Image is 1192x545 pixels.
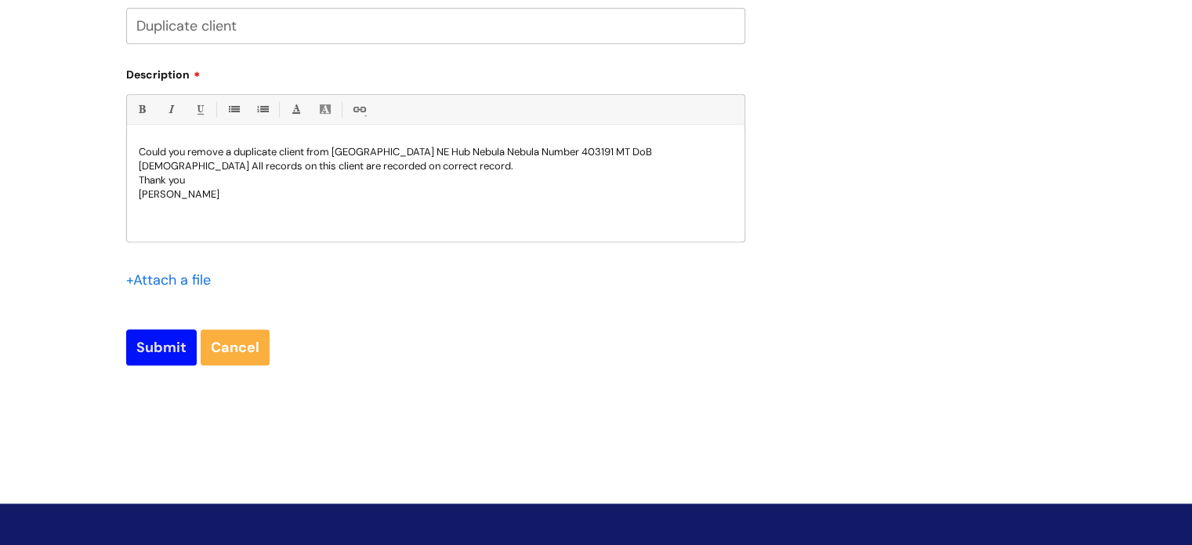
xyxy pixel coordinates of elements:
p: [PERSON_NAME] [139,187,733,202]
label: Description [126,63,745,82]
a: 1. Ordered List (Ctrl-Shift-8) [252,100,272,119]
input: Submit [126,329,197,365]
p: Could you remove a duplicate client from [GEOGRAPHIC_DATA] NE Hub Nebula Nebula Number 403191 MT ... [139,145,733,173]
a: • Unordered List (Ctrl-Shift-7) [223,100,243,119]
a: Font Color [286,100,306,119]
div: Attach a file [126,267,220,292]
a: Italic (Ctrl-I) [161,100,180,119]
a: Link [349,100,368,119]
span: + [126,271,133,289]
p: Thank you [139,173,733,187]
a: Bold (Ctrl-B) [132,100,151,119]
a: Underline(Ctrl-U) [190,100,209,119]
a: Cancel [201,329,270,365]
a: Back Color [315,100,335,119]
